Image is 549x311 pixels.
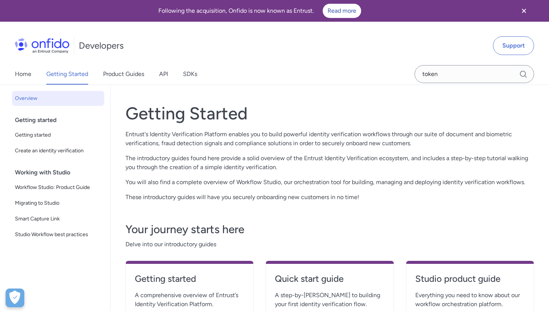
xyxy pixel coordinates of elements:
[519,6,528,15] svg: Close banner
[135,273,244,285] h4: Getting started
[15,113,107,128] div: Getting started
[12,196,104,211] a: Migrating to Studio
[183,64,197,85] a: SDKs
[275,273,384,291] a: Quick start guide
[12,211,104,226] a: Smart Capture Link
[79,40,124,52] h1: Developers
[12,91,104,106] a: Overview
[125,193,534,202] p: These introductory guides will have you securely onboarding new customers in no time!
[15,94,101,103] span: Overview
[275,291,384,309] span: A step-by-[PERSON_NAME] to building your first identity verification flow.
[275,273,384,285] h4: Quick start guide
[125,130,534,148] p: Entrust's Identity Verification Platform enables you to build powerful identity verification work...
[125,240,534,249] span: Delve into our introductory guides
[415,291,525,309] span: Everything you need to know about our workflow orchestration platform.
[510,1,538,20] button: Close banner
[15,64,31,85] a: Home
[493,36,534,55] a: Support
[15,38,69,53] img: Onfido Logo
[12,227,104,242] a: Studio Workflow best practices
[415,273,525,291] a: Studio product guide
[15,131,101,140] span: Getting started
[46,64,88,85] a: Getting Started
[159,64,168,85] a: API
[125,154,534,172] p: The introductory guides found here provide a solid overview of the Entrust Identity Verification ...
[6,289,24,307] div: Cookie Preferences
[12,128,104,143] a: Getting started
[135,291,244,309] span: A comprehensive overview of Entrust’s Identity Verification Platform.
[103,64,144,85] a: Product Guides
[12,180,104,195] a: Workflow Studio: Product Guide
[6,289,24,307] button: Open Preferences
[415,65,534,83] input: Onfido search input field
[15,230,101,239] span: Studio Workflow best practices
[12,143,104,158] a: Create an identity verification
[15,165,107,180] div: Working with Studio
[15,146,101,155] span: Create an identity verification
[415,273,525,285] h4: Studio product guide
[125,103,534,124] h1: Getting Started
[15,199,101,208] span: Migrating to Studio
[135,273,244,291] a: Getting started
[15,183,101,192] span: Workflow Studio: Product Guide
[125,222,534,237] h3: Your journey starts here
[15,214,101,223] span: Smart Capture Link
[9,4,510,18] div: Following the acquisition, Onfido is now known as Entrust.
[125,178,534,187] p: You will also find a complete overview of Workflow Studio, our orchestration tool for building, m...
[323,4,361,18] a: Read more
